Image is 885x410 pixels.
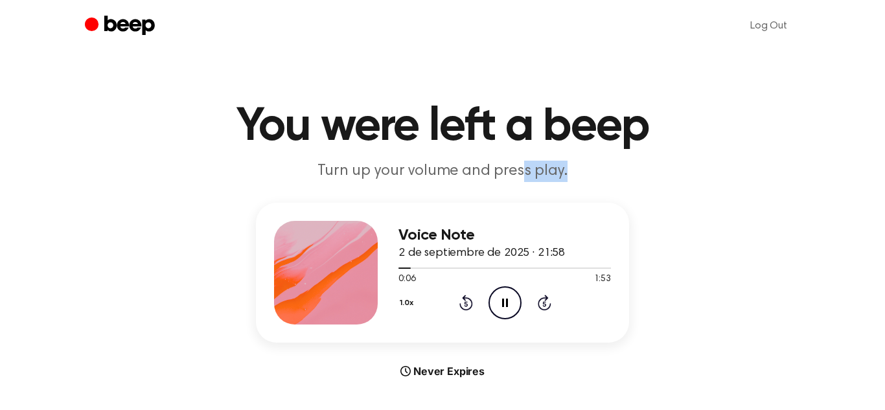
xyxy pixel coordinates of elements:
[111,104,774,150] h1: You were left a beep
[85,14,158,39] a: Beep
[398,292,419,314] button: 1.0x
[256,363,629,379] div: Never Expires
[594,273,611,286] span: 1:53
[737,10,800,41] a: Log Out
[398,273,415,286] span: 0:06
[398,227,611,244] h3: Voice Note
[398,247,565,259] span: 2 de septiembre de 2025 · 21:58
[194,161,691,182] p: Turn up your volume and press play.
